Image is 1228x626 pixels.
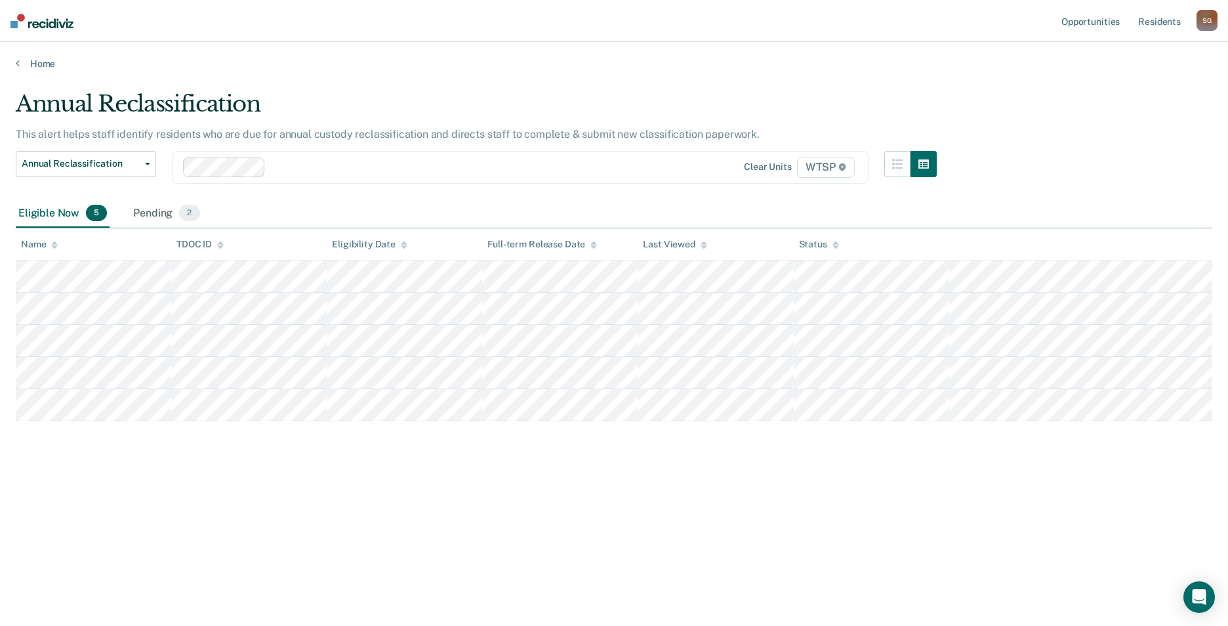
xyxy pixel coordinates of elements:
[1197,10,1218,31] div: S G
[16,58,1212,70] a: Home
[16,199,110,228] div: Eligible Now5
[86,205,107,222] span: 5
[131,199,202,228] div: Pending2
[643,239,706,250] div: Last Viewed
[22,158,140,169] span: Annual Reclassification
[799,239,839,250] div: Status
[176,239,224,250] div: TDOC ID
[21,239,58,250] div: Name
[744,161,792,173] div: Clear units
[16,128,760,140] p: This alert helps staff identify residents who are due for annual custody reclassification and dir...
[179,205,199,222] span: 2
[16,151,156,177] button: Annual Reclassification
[332,239,407,250] div: Eligibility Date
[16,91,937,128] div: Annual Reclassification
[1183,581,1215,613] div: Open Intercom Messenger
[797,157,855,178] span: WTSP
[487,239,597,250] div: Full-term Release Date
[1197,10,1218,31] button: SG
[10,14,73,28] img: Recidiviz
